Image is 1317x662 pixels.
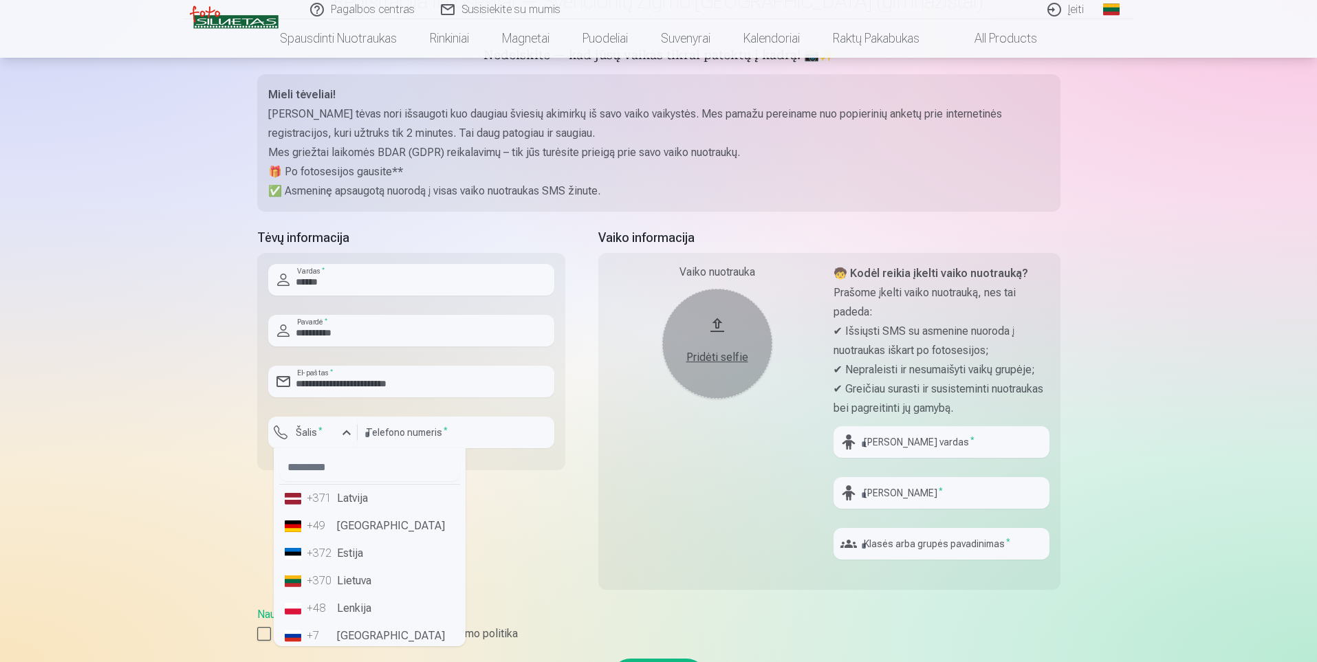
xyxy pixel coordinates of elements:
[279,622,460,650] li: [GEOGRAPHIC_DATA]
[279,485,460,512] li: Latvija
[816,19,936,58] a: Raktų pakabukas
[257,606,1060,642] div: ,
[268,181,1049,201] p: ✅ Asmeninę apsaugotą nuorodą į visas vaiko nuotraukas SMS žinute.
[279,595,460,622] li: Lenkija
[676,349,759,366] div: Pridėti selfie
[268,88,336,101] strong: Mieli tėveliai!
[307,490,334,507] div: +371
[257,228,565,247] h5: Tėvų informacija
[263,19,413,58] a: Spausdinti nuotraukas
[834,283,1049,322] p: Prašome įkelti vaiko nuotrauką, nes tai padeda:
[566,19,644,58] a: Puodeliai
[268,104,1049,143] p: [PERSON_NAME] tėvas nori išsaugoti kuo daugiau šviesių akimirkų iš savo vaiko vaikystės. Mes pama...
[834,360,1049,379] p: ✔ Nepraleisti ir nesumaišyti vaikų grupėje;
[279,540,460,567] li: Estija
[307,600,334,617] div: +48
[307,628,334,644] div: +7
[834,379,1049,418] p: ✔ Greičiau surasti ir susisteminti nuotraukas bei pagreitinti jų gamybą.
[662,289,772,399] button: Pridėti selfie
[307,518,334,534] div: +49
[834,322,1049,360] p: ✔ Išsiųsti SMS su asmenine nuoroda į nuotraukas iškart po fotosesijos;
[279,567,460,595] li: Lietuva
[257,626,1060,642] label: Sutinku su Naudotojo sutartimi ir privatumo politika
[936,19,1054,58] a: All products
[307,545,334,562] div: +372
[644,19,727,58] a: Suvenyrai
[486,19,566,58] a: Magnetai
[598,228,1060,247] h5: Vaiko informacija
[268,162,1049,181] p: 🎁 Po fotosesijos gausite**
[413,19,486,58] a: Rinkiniai
[727,19,816,58] a: Kalendoriai
[834,267,1028,280] strong: 🧒 Kodėl reikia įkelti vaiko nuotrauką?
[190,5,279,29] img: /v3
[268,417,358,448] button: Šalis*
[268,143,1049,162] p: Mes griežtai laikomės BDAR (GDPR) reikalavimų – tik jūs turėsite prieigą prie savo vaiko nuotraukų.
[257,608,345,621] a: Naudotojo sutartis
[307,573,334,589] div: +370
[609,264,825,280] div: Vaiko nuotrauka
[290,426,328,439] label: Šalis
[279,512,460,540] li: [GEOGRAPHIC_DATA]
